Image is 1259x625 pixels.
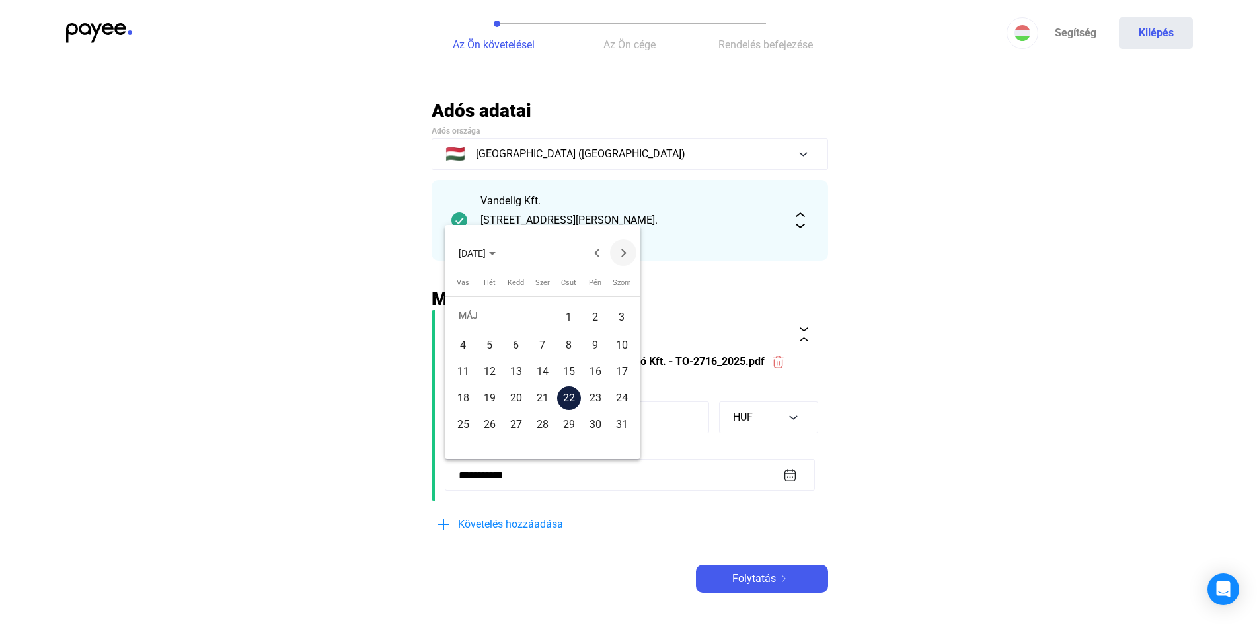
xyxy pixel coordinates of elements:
[584,239,610,266] button: Previous month
[582,385,609,411] button: May 23, 2025
[448,239,506,266] button: Choose month and year
[556,302,582,332] button: May 1, 2025
[529,358,556,385] button: May 14, 2025
[503,332,529,358] button: May 6, 2025
[529,385,556,411] button: May 21, 2025
[531,360,554,384] div: 14
[609,385,635,411] button: May 24, 2025
[457,278,469,287] span: Vas
[610,333,634,357] div: 10
[584,413,607,437] div: 30
[610,386,634,410] div: 24
[529,411,556,438] button: May 28, 2025
[508,278,524,287] span: Kedd
[477,411,503,438] button: May 26, 2025
[504,360,528,384] div: 13
[503,411,529,438] button: May 27, 2025
[609,302,635,332] button: May 3, 2025
[451,413,475,437] div: 25
[557,333,581,357] div: 8
[450,358,477,385] button: May 11, 2025
[582,332,609,358] button: May 9, 2025
[610,413,634,437] div: 31
[609,332,635,358] button: May 10, 2025
[609,411,635,438] button: May 31, 2025
[582,302,609,332] button: May 2, 2025
[556,332,582,358] button: May 8, 2025
[557,304,581,331] div: 1
[529,332,556,358] button: May 7, 2025
[584,304,607,331] div: 2
[589,278,601,287] span: Pén
[613,278,631,287] span: Szom
[450,332,477,358] button: May 4, 2025
[504,386,528,410] div: 20
[609,358,635,385] button: May 17, 2025
[477,385,503,411] button: May 19, 2025
[610,239,636,266] button: Next month
[610,304,634,331] div: 3
[557,360,581,384] div: 15
[450,302,556,332] td: MÁJ
[556,411,582,438] button: May 29, 2025
[582,411,609,438] button: May 30, 2025
[584,333,607,357] div: 9
[531,386,554,410] div: 21
[478,333,502,357] div: 5
[531,333,554,357] div: 7
[584,360,607,384] div: 16
[478,386,502,410] div: 19
[503,385,529,411] button: May 20, 2025
[582,358,609,385] button: May 16, 2025
[1207,573,1239,605] div: Open Intercom Messenger
[477,332,503,358] button: May 5, 2025
[450,385,477,411] button: May 18, 2025
[504,413,528,437] div: 27
[459,248,486,259] span: [DATE]
[451,333,475,357] div: 4
[557,386,581,410] div: 22
[451,360,475,384] div: 11
[477,358,503,385] button: May 12, 2025
[584,386,607,410] div: 23
[450,411,477,438] button: May 25, 2025
[451,386,475,410] div: 18
[504,333,528,357] div: 6
[503,358,529,385] button: May 13, 2025
[478,413,502,437] div: 26
[556,385,582,411] button: May 22, 2025
[561,278,576,287] span: Csüt
[531,413,554,437] div: 28
[557,413,581,437] div: 29
[478,360,502,384] div: 12
[556,358,582,385] button: May 15, 2025
[484,278,496,287] span: Hét
[535,278,550,287] span: Szer
[610,360,634,384] div: 17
